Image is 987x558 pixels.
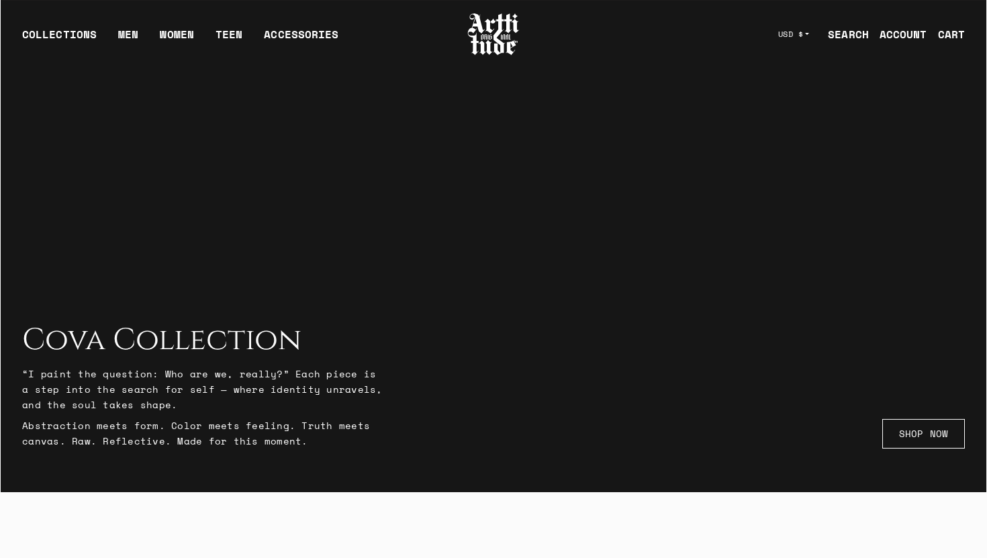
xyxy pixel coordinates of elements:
a: MEN [118,26,138,53]
div: COLLECTIONS [22,26,97,53]
h2: Cova Collection [22,323,385,358]
p: Abstraction meets form. Color meets feeling. Truth meets canvas. Raw. Reflective. Made for this m... [22,418,385,449]
a: TEEN [216,26,242,53]
button: USD $ [770,19,818,49]
div: ACCESSORIES [264,26,338,53]
span: USD $ [778,29,804,40]
a: SEARCH [817,21,869,48]
p: “I paint the question: Who are we, really?” Each piece is a step into the search for self — where... [22,366,385,412]
a: SHOP NOW [882,419,965,449]
ul: Main navigation [11,26,349,53]
img: Arttitude [467,11,520,57]
a: WOMEN [160,26,194,53]
div: CART [938,26,965,42]
a: Open cart [927,21,965,48]
a: ACCOUNT [869,21,927,48]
